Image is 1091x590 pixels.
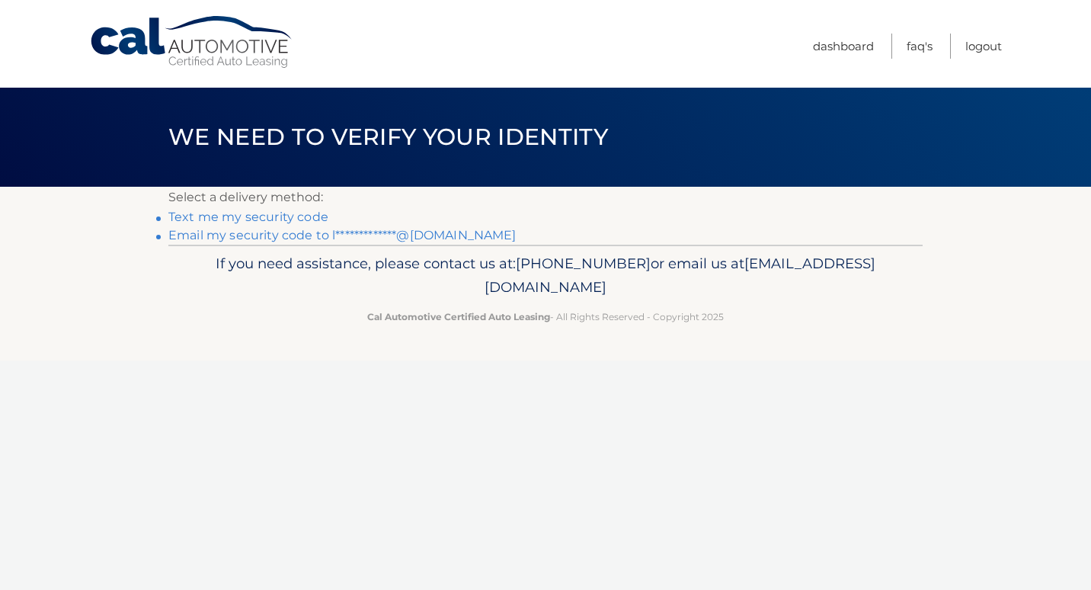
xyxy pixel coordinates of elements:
p: If you need assistance, please contact us at: or email us at [178,252,913,300]
a: Cal Automotive [89,15,295,69]
strong: Cal Automotive Certified Auto Leasing [367,311,550,322]
a: Dashboard [813,34,874,59]
p: - All Rights Reserved - Copyright 2025 [178,309,913,325]
a: FAQ's [907,34,933,59]
span: [PHONE_NUMBER] [516,255,651,272]
span: We need to verify your identity [168,123,608,151]
p: Select a delivery method: [168,187,923,208]
a: Logout [965,34,1002,59]
a: Text me my security code [168,210,328,224]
